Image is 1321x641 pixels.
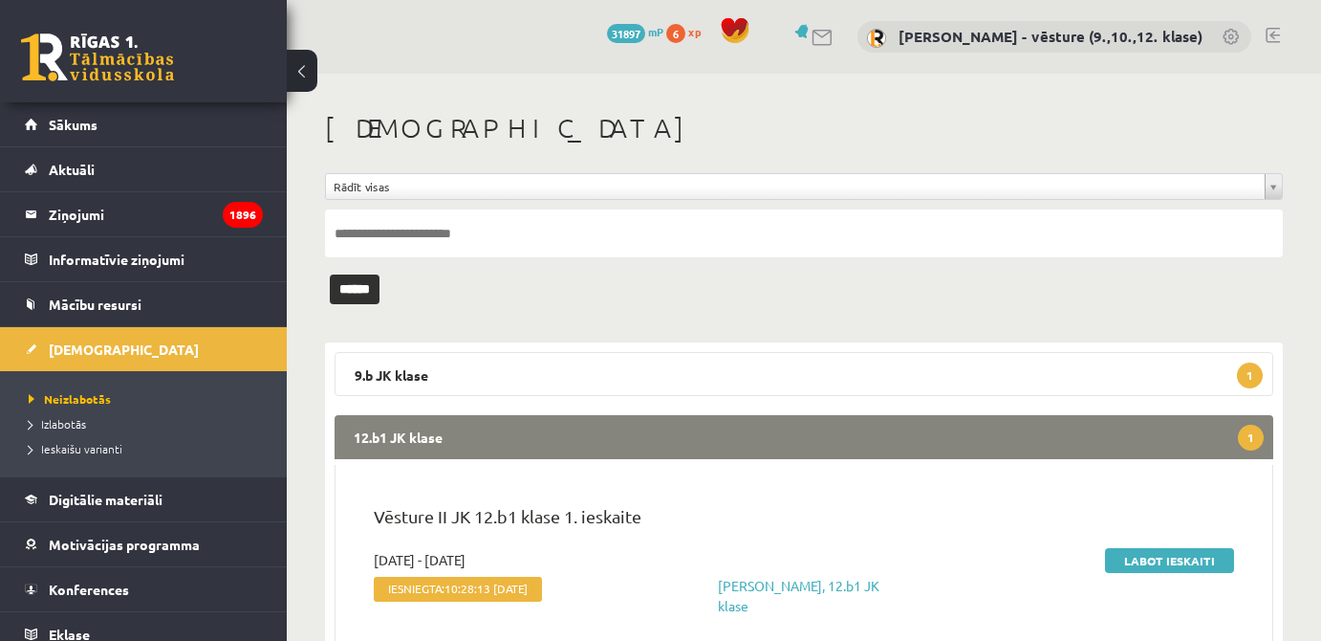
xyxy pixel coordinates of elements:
a: [DEMOGRAPHIC_DATA] [25,327,263,371]
legend: Ziņojumi [49,192,263,236]
span: Motivācijas programma [49,536,200,553]
a: Rādīt visas [326,174,1282,199]
legend: 9.b JK klase [335,352,1273,396]
a: Neizlabotās [29,390,268,408]
img: Kristīna Kižlo - vēsture (9.,10.,12. klase) [867,29,886,48]
span: [DEMOGRAPHIC_DATA] [49,341,199,358]
span: Sākums [49,116,97,133]
legend: Informatīvie ziņojumi [49,237,263,281]
a: Mācību resursi [25,282,263,326]
legend: 12.b1 JK klase [335,415,1273,459]
span: 1 [1237,363,1263,388]
p: Vēsture II JK 12.b1 klase 1. ieskaite [374,503,1234,539]
a: Informatīvie ziņojumi [25,237,263,281]
a: Konferences [25,567,263,611]
span: Konferences [49,581,129,598]
a: [PERSON_NAME], 12.b1 JK klase [718,577,879,614]
span: Aktuāli [49,161,95,178]
span: 1 [1238,425,1264,451]
span: Izlabotās [29,416,86,431]
a: Ieskaišu varianti [29,440,268,457]
span: 6 [666,24,685,43]
a: [PERSON_NAME] - vēsture (9.,10.,12. klase) [899,27,1202,46]
span: Neizlabotās [29,391,111,407]
span: Digitālie materiāli [49,491,162,508]
a: Motivācijas programma [25,522,263,566]
a: Labot ieskaiti [1105,548,1234,573]
a: Rīgas 1. Tālmācības vidusskola [21,33,174,81]
span: 10:28:13 [DATE] [444,582,528,595]
a: Izlabotās [29,415,268,432]
span: [DATE] - [DATE] [374,550,466,570]
span: Rādīt visas [334,174,1257,199]
i: 1896 [223,202,263,228]
span: xp [688,24,701,39]
span: Iesniegta: [374,577,542,602]
span: Mācību resursi [49,296,141,313]
a: Sākums [25,102,263,146]
a: Ziņojumi1896 [25,192,263,236]
h1: [DEMOGRAPHIC_DATA] [325,112,1283,144]
span: mP [648,24,663,39]
a: Digitālie materiāli [25,477,263,521]
span: 31897 [607,24,645,43]
span: Ieskaišu varianti [29,441,122,456]
a: 6 xp [666,24,710,39]
a: Aktuāli [25,147,263,191]
a: 31897 mP [607,24,663,39]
